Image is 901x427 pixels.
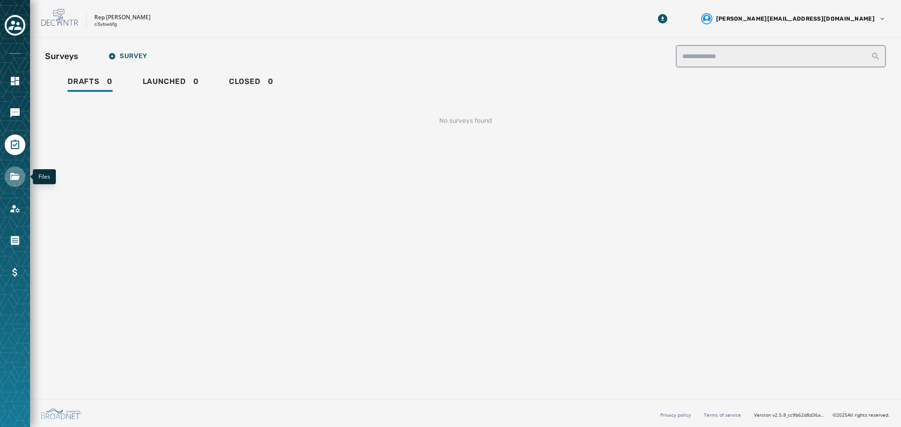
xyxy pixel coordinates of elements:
span: Launched [143,77,186,86]
p: Rep [PERSON_NAME] [94,14,151,21]
a: Drafts0 [60,72,120,94]
button: Toggle account select drawer [5,15,25,36]
button: Download Menu [654,10,671,27]
body: Rich Text Area [8,7,306,18]
span: Version [754,412,825,419]
span: [PERSON_NAME][EMAIL_ADDRESS][DOMAIN_NAME] [716,15,875,22]
div: 0 [229,77,274,92]
div: No surveys found [45,101,886,141]
a: Navigate to Files [5,166,25,187]
a: Closed0 [221,72,281,94]
a: Navigate to Messaging [5,103,25,123]
span: Drafts [68,77,99,86]
a: Navigate to Account [5,198,25,219]
a: Navigate to Home [5,71,25,91]
div: Files [33,169,56,184]
a: Navigate to Billing [5,262,25,283]
span: Closed [229,77,260,86]
a: Privacy policy [660,412,691,418]
span: © 2025 All rights reserved. [832,412,890,418]
a: Navigate to Orders [5,230,25,251]
div: 0 [143,77,199,92]
button: Survey [101,47,155,66]
button: User settings [697,9,890,28]
span: v2.5.8_cc9b62d8d36ac40d66e6ee4009d0e0f304571100 [772,412,825,419]
a: Navigate to Surveys [5,135,25,155]
a: Launched0 [135,72,206,94]
div: 0 [68,77,113,92]
a: Terms of service [704,412,741,418]
p: c3ybw6fg [94,21,117,28]
span: Survey [108,52,147,60]
h2: Surveys [45,50,78,63]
